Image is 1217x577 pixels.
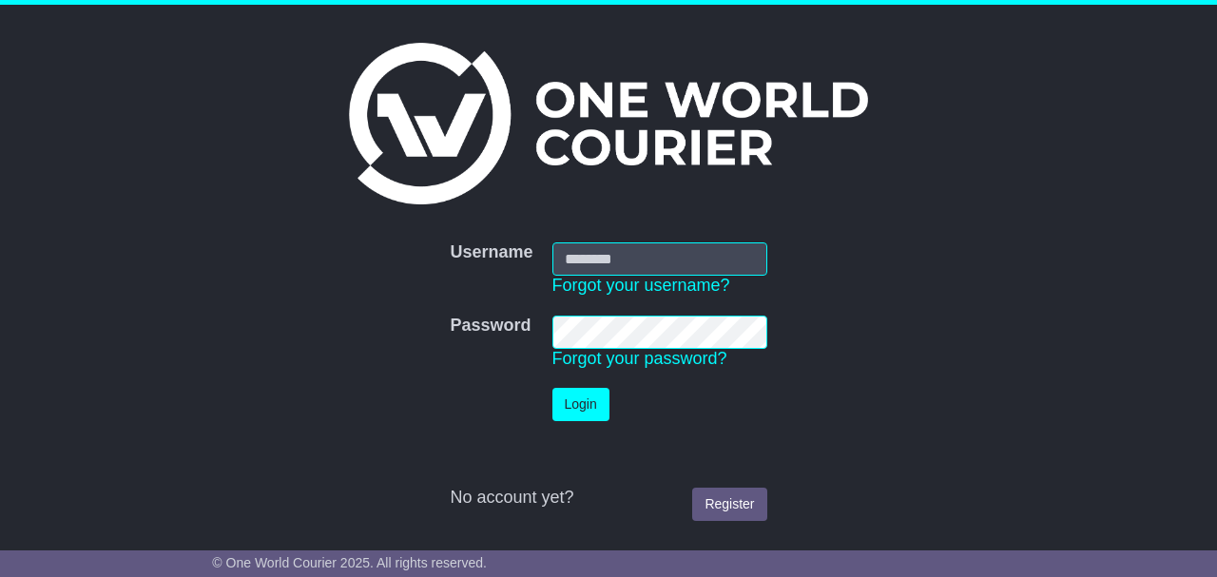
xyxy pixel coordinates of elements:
label: Password [450,316,531,337]
a: Forgot your username? [552,276,730,295]
img: One World [349,43,868,204]
div: No account yet? [450,488,766,509]
a: Register [692,488,766,521]
span: © One World Courier 2025. All rights reserved. [212,555,487,570]
label: Username [450,242,532,263]
button: Login [552,388,609,421]
a: Forgot your password? [552,349,727,368]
